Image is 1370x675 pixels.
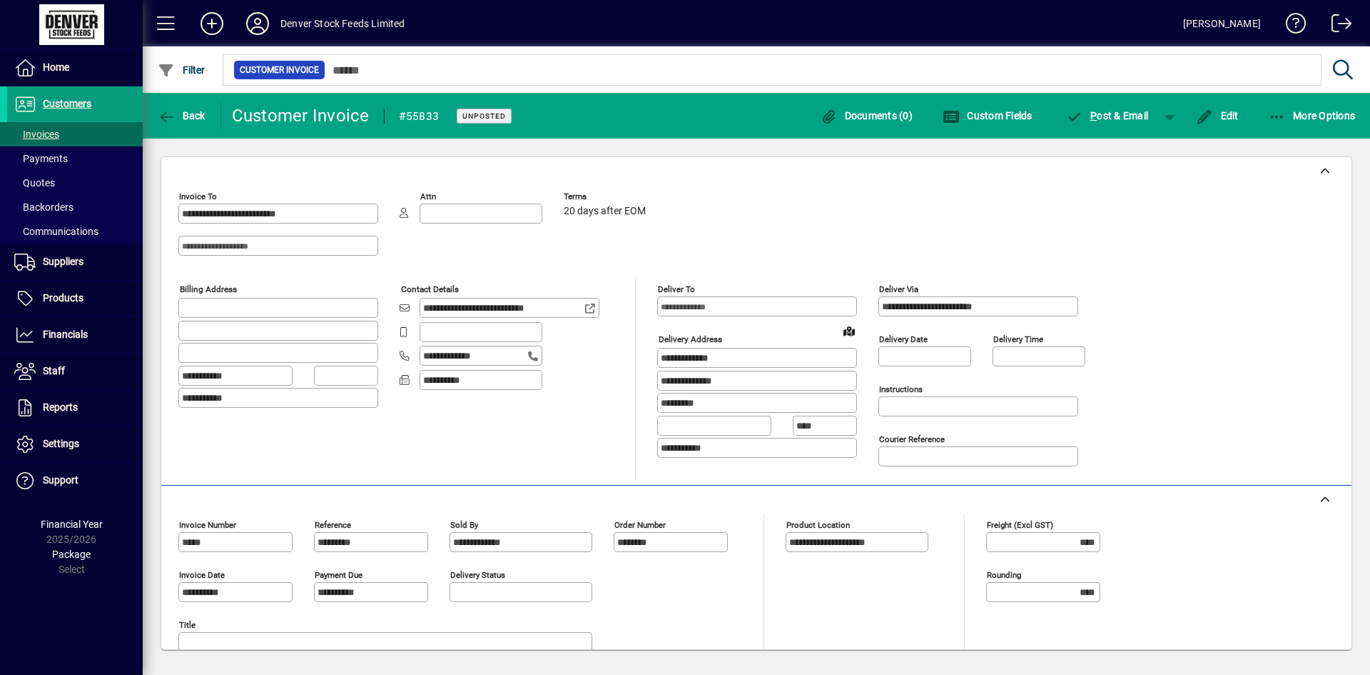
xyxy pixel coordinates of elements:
[7,390,143,426] a: Reports
[1066,110,1149,121] span: ost & Email
[1090,110,1097,121] span: P
[14,201,73,213] span: Backorders
[939,103,1036,129] button: Custom Fields
[658,284,695,294] mat-label: Deliver To
[14,153,68,164] span: Payments
[1183,12,1261,35] div: [PERSON_NAME]
[179,570,225,580] mat-label: Invoice date
[879,434,945,444] mat-label: Courier Reference
[179,191,217,201] mat-label: Invoice To
[179,520,236,530] mat-label: Invoice number
[7,281,143,316] a: Products
[154,57,209,83] button: Filter
[158,110,205,121] span: Back
[420,191,436,201] mat-label: Attn
[43,292,83,304] span: Products
[43,401,78,413] span: Reports
[52,549,91,560] span: Package
[564,206,646,217] span: 20 days after EOM
[14,177,55,189] span: Quotes
[614,520,666,530] mat-label: Order number
[154,103,209,129] button: Back
[1196,110,1239,121] span: Edit
[816,103,916,129] button: Documents (0)
[158,64,205,76] span: Filter
[43,98,91,109] span: Customers
[7,426,143,462] a: Settings
[1059,103,1156,129] button: Post & Email
[43,256,83,267] span: Suppliers
[1192,103,1242,129] button: Edit
[462,111,506,121] span: Unposted
[43,365,65,376] span: Staff
[943,110,1032,121] span: Custom Fields
[7,219,143,244] a: Communications
[43,474,78,486] span: Support
[7,171,143,195] a: Quotes
[786,520,850,530] mat-label: Product location
[143,103,221,129] app-page-header-button: Back
[7,354,143,389] a: Staff
[315,520,351,530] mat-label: Reference
[450,570,505,580] mat-label: Delivery status
[235,11,280,36] button: Profile
[1321,3,1352,49] a: Logout
[189,11,235,36] button: Add
[7,244,143,280] a: Suppliers
[7,195,143,219] a: Backorders
[399,105,440,128] div: #55833
[879,284,918,294] mat-label: Deliver via
[240,63,319,77] span: Customer Invoice
[879,384,923,394] mat-label: Instructions
[879,334,928,344] mat-label: Delivery date
[1275,3,1306,49] a: Knowledge Base
[7,122,143,146] a: Invoices
[820,110,913,121] span: Documents (0)
[14,226,98,237] span: Communications
[232,104,370,127] div: Customer Invoice
[14,129,59,140] span: Invoices
[838,319,861,342] a: View on map
[450,520,478,530] mat-label: Sold by
[43,329,88,340] span: Financials
[987,570,1021,580] mat-label: Rounding
[280,12,405,35] div: Denver Stock Feeds Limited
[7,463,143,499] a: Support
[315,570,362,580] mat-label: Payment due
[993,334,1043,344] mat-label: Delivery time
[7,50,143,86] a: Home
[43,438,79,449] span: Settings
[987,520,1053,530] mat-label: Freight (excl GST)
[564,192,649,201] span: Terms
[7,317,143,353] a: Financials
[1269,110,1356,121] span: More Options
[1265,103,1359,129] button: More Options
[43,61,69,73] span: Home
[41,519,103,530] span: Financial Year
[179,620,196,630] mat-label: Title
[7,146,143,171] a: Payments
